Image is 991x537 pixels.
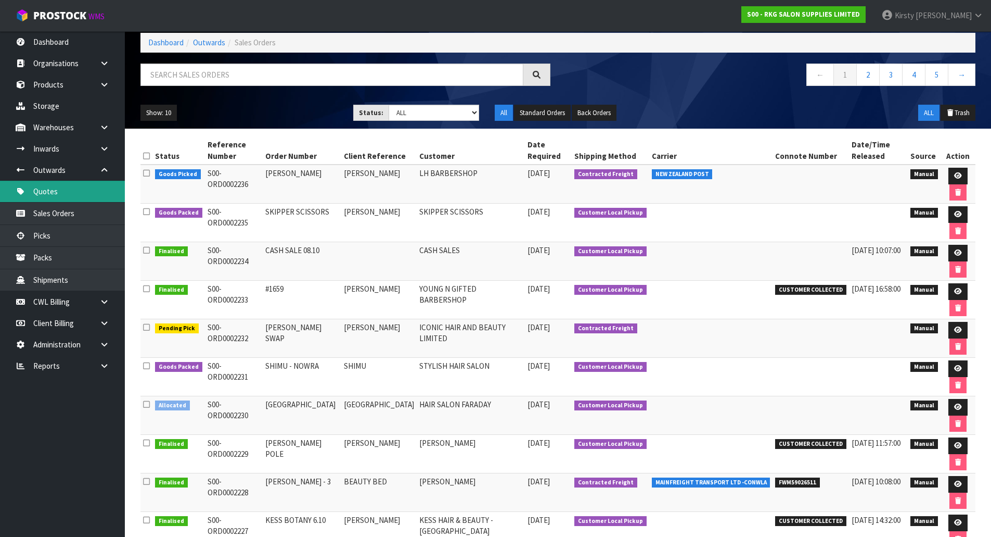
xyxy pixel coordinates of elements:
[155,439,188,449] span: Finalised
[574,401,647,411] span: Customer Local Pickup
[155,169,201,180] span: Goods Picked
[152,136,205,165] th: Status
[948,64,975,86] a: →
[572,105,616,121] button: Back Orders
[574,362,647,372] span: Customer Local Pickup
[148,38,184,47] a: Dashboard
[572,136,649,165] th: Shipping Method
[910,246,938,257] span: Manual
[417,435,525,473] td: [PERSON_NAME]
[879,64,903,86] a: 3
[514,105,571,121] button: Standard Orders
[910,478,938,488] span: Manual
[341,396,417,435] td: [GEOGRAPHIC_DATA]
[341,358,417,396] td: SHIMU
[341,319,417,358] td: [PERSON_NAME]
[849,136,908,165] th: Date/Time Released
[775,439,846,449] span: CUSTOMER COLLECTED
[417,281,525,319] td: YOUNG N GIFTED BARBERSHOP
[574,323,637,334] span: Contracted Freight
[263,319,341,358] td: [PERSON_NAME] SWAP
[566,64,976,89] nav: Page navigation
[856,64,880,86] a: 2
[910,208,938,218] span: Manual
[205,396,263,435] td: S00-ORD0002230
[775,478,820,488] span: FWM59026511
[205,165,263,204] td: S00-ORD0002236
[527,399,550,409] span: [DATE]
[155,208,202,218] span: Goods Packed
[941,136,975,165] th: Action
[574,439,647,449] span: Customer Local Pickup
[417,242,525,281] td: CASH SALES
[574,478,637,488] span: Contracted Freight
[852,438,900,448] span: [DATE] 11:57:00
[527,168,550,178] span: [DATE]
[205,358,263,396] td: S00-ORD0002231
[341,281,417,319] td: [PERSON_NAME]
[155,478,188,488] span: Finalised
[205,242,263,281] td: S00-ORD0002234
[833,64,857,86] a: 1
[263,281,341,319] td: #1659
[916,10,972,20] span: [PERSON_NAME]
[205,435,263,473] td: S00-ORD0002229
[895,10,914,20] span: Kirsty
[910,285,938,295] span: Manual
[341,204,417,242] td: [PERSON_NAME]
[773,136,849,165] th: Connote Number
[205,136,263,165] th: Reference Number
[155,246,188,257] span: Finalised
[574,285,647,295] span: Customer Local Pickup
[341,165,417,204] td: [PERSON_NAME]
[341,136,417,165] th: Client Reference
[341,435,417,473] td: [PERSON_NAME]
[527,515,550,525] span: [DATE]
[527,438,550,448] span: [DATE]
[205,204,263,242] td: S00-ORD0002235
[527,284,550,294] span: [DATE]
[263,165,341,204] td: [PERSON_NAME]
[205,319,263,358] td: S00-ORD0002232
[495,105,513,121] button: All
[527,245,550,255] span: [DATE]
[527,477,550,486] span: [DATE]
[574,246,647,257] span: Customer Local Pickup
[775,516,846,527] span: CUSTOMER COLLECTED
[574,516,647,527] span: Customer Local Pickup
[417,319,525,358] td: ICONIC HAIR AND BEAUTY LIMITED
[417,165,525,204] td: LH BARBERSHOP
[417,396,525,435] td: HAIR SALON FARADAY
[941,105,975,121] button: Trash
[747,10,860,19] strong: S00 - RKG SALON SUPPLIES LIMITED
[263,242,341,281] td: CASH SALE 08.10
[417,136,525,165] th: Customer
[205,281,263,319] td: S00-ORD0002233
[263,204,341,242] td: SKIPPER SCISSORS
[775,285,846,295] span: CUSTOMER COLLECTED
[263,435,341,473] td: [PERSON_NAME] POLE
[852,245,900,255] span: [DATE] 10:07:00
[925,64,948,86] a: 5
[417,358,525,396] td: STYLISH HAIR SALON
[341,473,417,512] td: BEAUTY BED
[155,516,188,527] span: Finalised
[574,169,637,180] span: Contracted Freight
[140,64,523,86] input: Search sales orders
[910,516,938,527] span: Manual
[16,9,29,22] img: cube-alt.png
[155,323,199,334] span: Pending Pick
[263,396,341,435] td: [GEOGRAPHIC_DATA]
[155,285,188,295] span: Finalised
[652,478,770,488] span: MAINFREIGHT TRANSPORT LTD -CONWLA
[910,401,938,411] span: Manual
[902,64,925,86] a: 4
[910,362,938,372] span: Manual
[852,284,900,294] span: [DATE] 16:58:00
[910,439,938,449] span: Manual
[140,105,177,121] button: Show: 10
[263,358,341,396] td: SHIMU - NOWRA
[193,38,225,47] a: Outwards
[527,207,550,217] span: [DATE]
[918,105,939,121] button: ALL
